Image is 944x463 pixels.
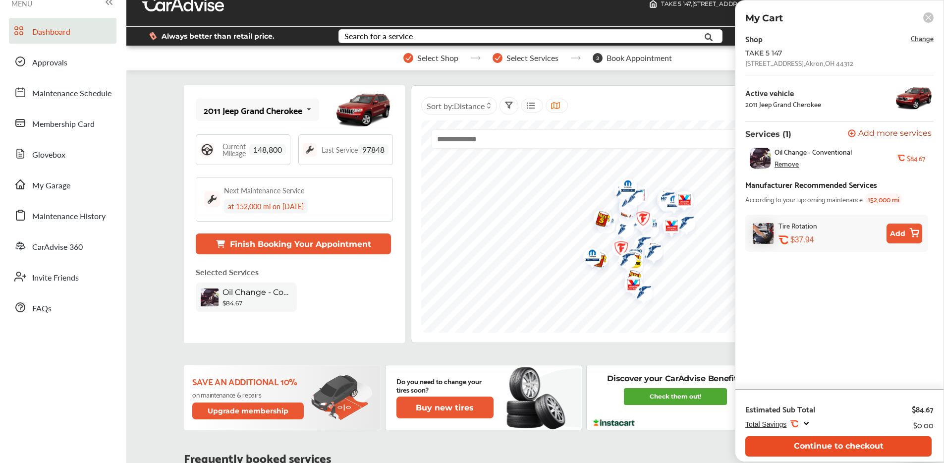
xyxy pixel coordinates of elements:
p: Do you need to change your tires soon? [396,377,494,394]
canvas: Map [421,120,870,333]
div: Remove [775,160,799,168]
div: Map marker [611,174,636,202]
span: Maintenance History [32,210,106,223]
b: $84.67 [222,299,242,307]
img: logo-goodyear.png [635,238,662,268]
a: Add more services [848,129,934,139]
div: Map marker [627,279,652,308]
div: at 152,000 mi on [DATE] [224,199,308,213]
div: Map marker [576,243,601,271]
div: Search for a service [344,32,413,40]
img: stepper-checkmark.b5569197.svg [493,53,502,63]
img: logo-goodyear.png [627,279,654,308]
span: 152,000 mi [865,193,902,205]
div: Map marker [609,215,633,244]
div: Map marker [658,189,682,217]
div: Manufacturer Recommended Services [745,177,877,191]
img: logo-take5.png [617,263,644,295]
div: Map marker [590,212,614,233]
div: Map marker [617,245,642,277]
div: $37.94 [790,235,883,244]
span: 148,800 [249,144,286,155]
img: steering_logo [200,143,214,157]
div: Map marker [670,210,695,239]
p: on maintenance & repairs [192,391,306,399]
div: Map marker [618,183,643,213]
a: Dashboard [9,18,116,44]
a: My Garage [9,172,116,197]
div: Map marker [637,238,662,268]
span: Add more services [858,129,932,139]
div: Map marker [650,184,675,216]
img: logo-goodyear.png [609,215,635,244]
button: Continue to checkout [745,436,932,457]
img: Midas+Logo_RGB.png [612,193,638,219]
div: Map marker [652,190,676,211]
div: Map marker [651,185,675,215]
img: maintenance_logo [303,143,317,157]
button: Finish Booking Your Appointment [196,233,391,254]
a: Approvals [9,49,116,74]
b: $84.67 [907,154,925,162]
a: CarAdvise 360 [9,233,116,259]
button: Add more services [848,129,932,139]
img: logo-valvoline.png [668,186,694,217]
a: Check them out! [624,388,727,405]
img: tire-rotation-thumb.jpg [753,223,774,244]
div: Map marker [611,246,636,276]
img: logo-goodyear.png [651,185,677,215]
img: Midas+Logo_RGB.png [650,187,676,213]
div: Map marker [617,271,642,302]
span: My Garage [32,179,70,192]
div: Map marker [635,238,660,268]
span: Dashboard [32,26,70,39]
img: oil-change-thumb.jpg [750,148,771,169]
div: $0.00 [913,418,934,431]
div: Map marker [650,187,674,213]
button: Upgrade membership [192,403,304,419]
span: Total Savings [745,420,786,428]
div: $84.67 [912,404,934,414]
img: update-membership.81812027.svg [311,375,373,421]
div: Shop [745,32,763,45]
a: FAQs [9,294,116,320]
img: logo-mopar.png [658,189,684,217]
span: Glovebox [32,149,65,162]
img: stepper-arrow.e24c07c6.svg [570,56,581,60]
img: new-tire.a0c7fe23.svg [505,362,571,433]
div: Map marker [586,204,611,236]
div: Map marker [622,181,647,212]
p: Selected Services [196,266,259,278]
div: Map marker [617,252,642,278]
p: Frequently booked services [184,453,331,462]
a: Maintenance History [9,202,116,228]
div: Map marker [655,212,680,243]
img: logo-mopar.png [611,174,638,202]
span: Approvals [32,57,67,69]
div: TAKE 5 147 [745,49,904,57]
span: Always better than retail price. [162,33,275,40]
img: logo-firestone.png [605,234,631,266]
span: Sort by : [427,100,485,112]
a: Maintenance Schedule [9,79,116,105]
div: 2011 Jeep Grand Cherokee [204,105,302,115]
img: logo-firestone.png [666,186,693,218]
span: Select Shop [417,54,458,62]
img: logo-goodyear.png [670,210,696,239]
div: Map marker [668,186,693,217]
div: Map marker [612,193,637,219]
span: Membership Card [32,118,95,131]
span: Select Services [506,54,558,62]
p: Discover your CarAdvise Benefits! [607,373,743,384]
button: Buy new tires [396,397,494,418]
div: Map marker [617,263,642,295]
div: 2011 Jeep Grand Cherokee [745,100,821,108]
img: maintenance_logo [204,191,220,207]
div: Active vehicle [745,88,821,97]
span: Change [911,32,934,44]
span: Oil Change - Conventional [222,288,292,297]
div: Tire Rotation [778,220,817,231]
div: Map marker [607,177,632,206]
span: Book Appointment [607,54,672,62]
img: stepper-checkmark.b5569197.svg [403,53,413,63]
